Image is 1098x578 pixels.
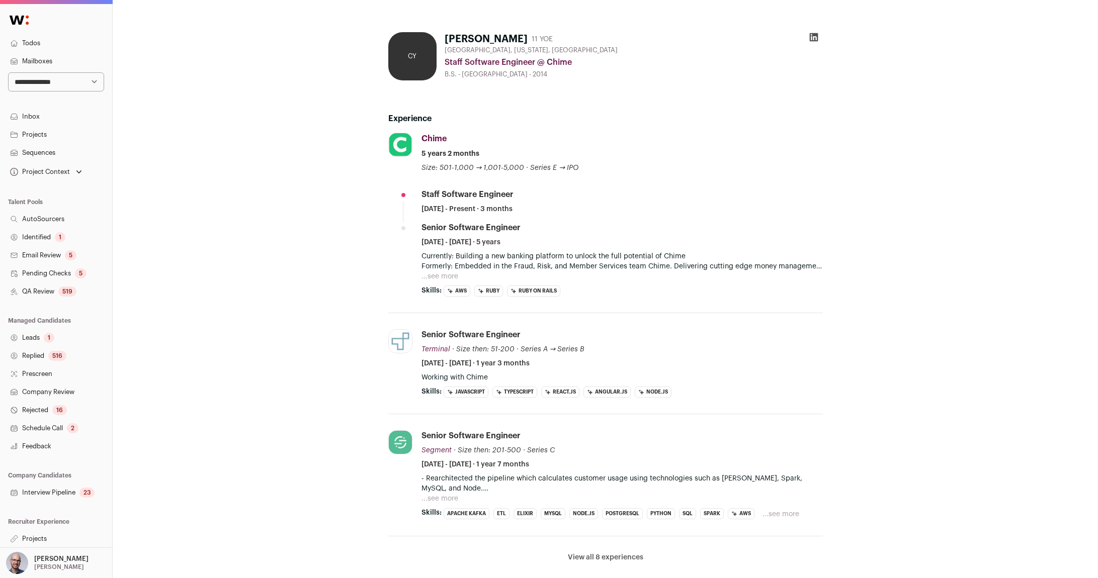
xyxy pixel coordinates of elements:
li: SQL [679,508,696,519]
div: 516 [48,351,66,361]
span: Series A → Series B [521,346,585,353]
img: Wellfound [4,10,34,30]
span: [DATE] - [DATE] · 5 years [421,237,500,247]
img: 41dcde0dae8fd9b7520e8cf50ea459935d771d47868857cf647487fe08be326c.jpg [389,431,412,454]
div: Staff Software Engineer [421,189,514,200]
li: Node.js [635,387,671,398]
span: · Size then: 51-200 [452,346,515,353]
li: TypeScript [492,387,537,398]
p: Formerly: Embedded in the Fraud, Risk, and Member Services team Chime. Delivering cutting edge mo... [421,261,823,271]
div: 5 [75,268,87,278]
span: [GEOGRAPHIC_DATA], [US_STATE], [GEOGRAPHIC_DATA] [445,46,618,54]
div: 2 [67,423,78,433]
div: 5 [65,250,76,260]
button: Open dropdown [4,552,91,574]
button: ...see more [763,509,799,519]
span: Skills: [421,508,442,518]
button: Open dropdown [8,165,84,179]
div: Project Context [8,168,70,176]
span: Terminal [421,346,450,353]
h1: [PERSON_NAME] [445,32,528,46]
span: · Size then: 201-500 [454,447,521,454]
li: Apache Kafka [444,508,489,519]
li: Ruby on Rails [507,285,560,297]
p: Working with Chime [421,372,823,382]
img: 13037945-medium_jpg [6,552,28,574]
div: Senior Software Engineer [421,329,521,340]
span: [DATE] - [DATE] · 1 year 7 months [421,459,529,469]
li: React.js [541,387,579,398]
li: Spark [700,508,724,519]
div: 1 [55,232,65,242]
li: JavaScript [444,387,488,398]
h2: Experience [388,113,823,125]
span: · [523,445,525,455]
div: 519 [58,286,76,297]
div: 11 YOE [532,34,553,44]
p: [PERSON_NAME] [34,563,84,571]
span: 5 years 2 months [421,149,479,159]
button: View all 8 experiences [568,552,643,562]
p: [PERSON_NAME] [34,555,89,563]
li: Angular.js [583,387,631,398]
div: 23 [79,488,95,498]
span: Series E → IPO [530,164,578,171]
span: [DATE] - [DATE] · 1 year 3 months [421,358,530,368]
li: Elixir [514,508,537,519]
span: Segment [421,447,452,454]
li: Python [647,508,675,519]
span: Skills: [421,387,442,397]
span: Series C [527,447,555,454]
div: 1 [44,333,54,343]
div: Senior Software Engineer [421,222,521,233]
div: Senior Software Engineer [421,430,521,441]
p: Currently: Building a new banking platform to unlock the full potential of Chime [421,251,823,261]
button: ...see more [421,271,458,281]
li: ETL [493,508,510,519]
span: [DATE] - Present · 3 months [421,204,513,214]
p: - Rearchitected the pipeline which calculates customer usage using technologies such as [PERSON_N... [421,473,823,494]
div: Staff Software Engineer @ Chime [445,56,823,68]
li: Node.js [569,508,598,519]
img: 3699dca97813682a577907df477cefdf7c0d892733a4eb1ca53a8f45781c3ef1.jpg [389,133,412,156]
li: MySQL [541,508,565,519]
span: · [526,163,528,173]
div: 16 [52,405,67,415]
span: Chime [421,135,447,143]
span: Size: 501-1,000 → 1,001-5,000 [421,164,525,171]
li: AWS [444,285,470,297]
li: AWS [728,508,754,519]
button: ...see more [421,494,458,504]
span: · [517,344,519,354]
img: d603fbc461f10e8ae36edbfffc6d4d52d141886339d6d6a3af58543838dd59cb.jpg [389,330,412,353]
span: Skills: [421,285,442,296]
li: PostgreSQL [602,508,643,519]
div: CY [388,32,437,80]
li: Ruby [474,285,503,297]
div: B.S. - [GEOGRAPHIC_DATA] - 2014 [445,70,823,78]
